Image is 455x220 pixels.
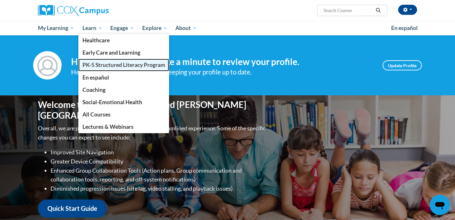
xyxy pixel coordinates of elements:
span: Coaching [82,86,106,93]
a: Quick Start Guide [38,199,107,217]
a: All Courses [78,108,169,121]
span: En español [82,74,109,81]
a: My Learning [34,21,78,35]
span: Learn [82,24,102,32]
a: About [172,21,201,35]
a: Explore [138,21,172,35]
a: Update Profile [383,60,422,70]
li: Improved Site Navigation [51,148,267,157]
span: Healthcare [82,37,110,44]
a: Engage [106,21,138,35]
span: Social-Emotional Health [82,99,142,105]
iframe: Button to launch messaging window [430,195,450,215]
a: PK-5 Structured Literacy Program [78,59,169,71]
a: En español [387,21,422,35]
button: Account Settings [398,5,417,15]
h4: Hi [PERSON_NAME]! Take a minute to review your profile. [71,56,373,67]
li: Greater Device Compatibility [51,157,267,166]
p: Overall, we are proud to provide you with a more streamlined experience. Some of the specific cha... [38,124,267,142]
a: Early Care and Learning [78,46,169,59]
li: Enhanced Group Collaboration Tools (Action plans, Group communication and collaboration tools, re... [51,166,267,184]
a: Lectures & Webinars [78,121,169,133]
span: PK-5 Structured Literacy Program [82,62,165,68]
div: Help improve your experience by keeping your profile up to date. [71,67,373,77]
span: Explore [142,24,167,32]
span: My Learning [38,24,74,32]
span: About [175,24,197,32]
img: Profile Image [33,51,62,80]
li: Diminished progression issues (site lag, video stalling, and playback issues) [51,184,267,193]
span: Early Care and Learning [82,49,140,56]
span: Engage [110,24,134,32]
span: Lectures & Webinars [82,123,134,130]
img: Cox Campus [38,5,109,16]
div: Main menu [28,21,427,35]
a: En español [78,71,169,84]
a: Cox Campus [38,5,158,16]
input: Search Courses [323,7,373,14]
a: Coaching [78,84,169,96]
h1: Welcome to the new and improved [PERSON_NAME][GEOGRAPHIC_DATA] [38,99,267,121]
span: En español [391,25,418,31]
a: Learn [78,21,106,35]
a: Social-Emotional Health [78,96,169,108]
a: Healthcare [78,34,169,46]
span: All Courses [82,111,111,118]
button: Search [373,7,383,14]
